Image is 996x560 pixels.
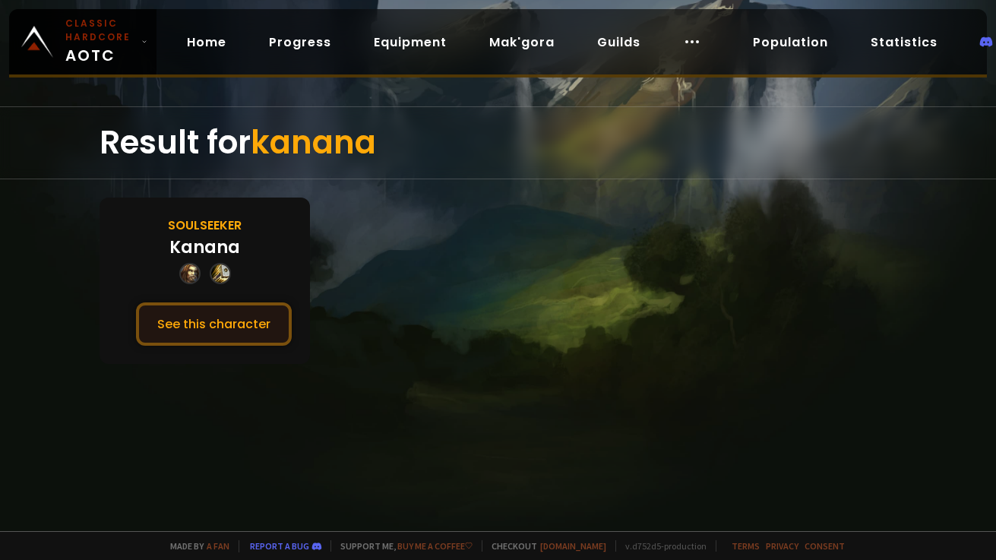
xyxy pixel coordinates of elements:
div: Result for [100,107,896,179]
button: See this character [136,302,292,346]
a: Buy me a coffee [397,540,473,552]
a: Consent [805,540,845,552]
a: Statistics [858,27,950,58]
a: Progress [257,27,343,58]
a: Guilds [585,27,653,58]
small: Classic Hardcore [65,17,135,44]
div: Kanana [169,235,240,260]
a: a fan [207,540,229,552]
span: Support me, [330,540,473,552]
span: Made by [161,540,229,552]
span: AOTC [65,17,135,67]
span: Checkout [482,540,606,552]
a: Equipment [362,27,459,58]
a: Home [175,27,239,58]
a: Privacy [766,540,798,552]
span: kanana [251,120,376,165]
a: Classic HardcoreAOTC [9,9,157,74]
a: Report a bug [250,540,309,552]
a: Terms [732,540,760,552]
a: Population [741,27,840,58]
span: v. d752d5 - production [615,540,707,552]
a: Mak'gora [477,27,567,58]
a: [DOMAIN_NAME] [540,540,606,552]
div: Soulseeker [168,216,242,235]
